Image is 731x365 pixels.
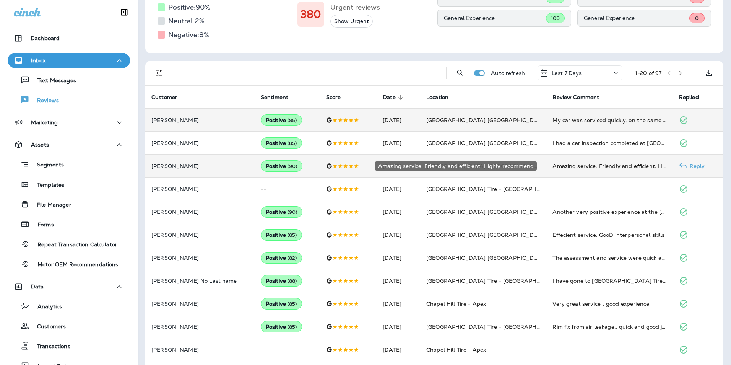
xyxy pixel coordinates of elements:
button: Export as CSV [701,65,716,81]
p: Dashboard [31,35,60,41]
button: Search Reviews [453,65,468,81]
div: Positive [261,206,302,218]
button: Templates [8,176,130,192]
td: [DATE] [377,132,420,155]
span: ( 85 ) [288,232,297,238]
button: Forms [8,216,130,232]
td: [DATE] [377,223,420,246]
div: 1 - 20 of 97 [635,70,661,76]
p: Reply [687,163,705,169]
span: Date [383,94,406,101]
p: [PERSON_NAME] [151,209,249,215]
button: Reviews [8,92,130,108]
button: Data [8,279,130,294]
span: Review Comment [552,94,599,101]
span: Location [426,94,448,101]
div: Positive [261,298,302,310]
span: Replied [679,94,709,101]
span: [GEOGRAPHIC_DATA] Tire - [GEOGRAPHIC_DATA]. [426,186,564,192]
p: Auto refresh [491,70,525,76]
button: Filters [151,65,167,81]
div: I have gone to Chapel Hill Tire for the past 2.5 years. Everything I wrote the first time still a... [552,277,666,285]
td: [DATE] [377,246,420,269]
p: [PERSON_NAME] [151,347,249,353]
p: Data [31,284,44,290]
div: Positive [261,321,302,332]
div: Very great service，good experience [552,300,666,308]
span: [GEOGRAPHIC_DATA] [GEOGRAPHIC_DATA][PERSON_NAME] [426,231,594,238]
span: ( 82 ) [288,255,297,261]
td: -- [255,338,320,361]
p: [PERSON_NAME] [151,163,249,169]
h5: Urgent reviews [330,1,380,13]
button: Repeat Transaction Calculator [8,236,130,252]
span: Customer [151,94,187,101]
h5: Positive: 90 % [168,1,210,13]
span: ( 90 ) [288,163,297,169]
span: Score [326,94,341,101]
div: Another very positive experience at the Carrboro location! I have been getting my car serviced wi... [552,208,666,216]
div: Positive [261,229,302,241]
button: Show Urgent [330,15,373,28]
div: The assessment and service were quick and efficient. The staff was helpful and friendly. [552,254,666,262]
span: ( 85 ) [288,140,297,147]
button: Customers [8,318,130,334]
p: File Manager [29,202,71,209]
div: Amazing service. Friendly and efficient. Highly recommend [552,162,666,170]
div: I had a car inspection completed at Chapel Hill Tire and they were efficient and courteous. Great... [552,139,666,147]
button: Marketing [8,115,130,130]
p: Customers [29,323,66,331]
td: [DATE] [377,315,420,338]
p: Reviews [29,97,59,104]
p: Last 7 Days [552,70,582,76]
span: [GEOGRAPHIC_DATA] [GEOGRAPHIC_DATA] - [GEOGRAPHIC_DATA] [426,209,612,215]
span: [GEOGRAPHIC_DATA] [GEOGRAPHIC_DATA][PERSON_NAME] [426,140,594,147]
p: Marketing [31,119,58,125]
button: Text Messages [8,72,130,88]
p: Repeat Transaction Calculator [30,241,117,249]
span: ( 90 ) [288,209,297,215]
p: Text Messages [30,77,76,85]
span: 0 [695,15,699,21]
p: [PERSON_NAME] [151,117,249,123]
td: [DATE] [377,155,420,178]
span: Sentiment [261,94,288,101]
span: Replied [679,94,699,101]
p: [PERSON_NAME] [151,324,249,330]
div: Effecient service. GooD interpersonal skills [552,231,666,239]
p: Segments [29,161,64,169]
span: 100 [551,15,560,21]
button: Assets [8,137,130,152]
h5: Neutral: 2 % [168,15,205,27]
button: Dashboard [8,31,130,46]
span: Review Comment [552,94,609,101]
p: Forms [30,222,54,229]
button: File Manager [8,196,130,212]
span: [GEOGRAPHIC_DATA] Tire - [GEOGRAPHIC_DATA] [426,277,562,284]
span: ( 88 ) [288,278,297,284]
span: ( 85 ) [288,301,297,307]
div: Positive [261,160,302,172]
p: General Experience [584,15,689,21]
p: General Experience [444,15,546,21]
h1: 380 [301,8,321,21]
div: Positive [261,137,302,149]
button: Inbox [8,53,130,68]
p: [PERSON_NAME] [151,186,249,192]
span: Date [383,94,396,101]
p: [PERSON_NAME] [151,140,249,146]
p: [PERSON_NAME] [151,255,249,261]
p: Templates [29,182,64,189]
td: [DATE] [377,200,420,223]
p: [PERSON_NAME] No Last name [151,278,249,284]
p: [PERSON_NAME] [151,301,249,307]
span: ( 85 ) [288,324,297,330]
div: Positive [261,275,302,287]
td: [DATE] [377,292,420,315]
td: [DATE] [377,338,420,361]
div: Positive [261,252,302,264]
span: [GEOGRAPHIC_DATA] [GEOGRAPHIC_DATA] - [GEOGRAPHIC_DATA] [426,254,612,261]
p: Motor OEM Recommendations [30,261,119,269]
span: [GEOGRAPHIC_DATA] [GEOGRAPHIC_DATA][PERSON_NAME] [426,117,594,124]
div: Rim fix from air leakage., quick and good job. [552,323,666,331]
